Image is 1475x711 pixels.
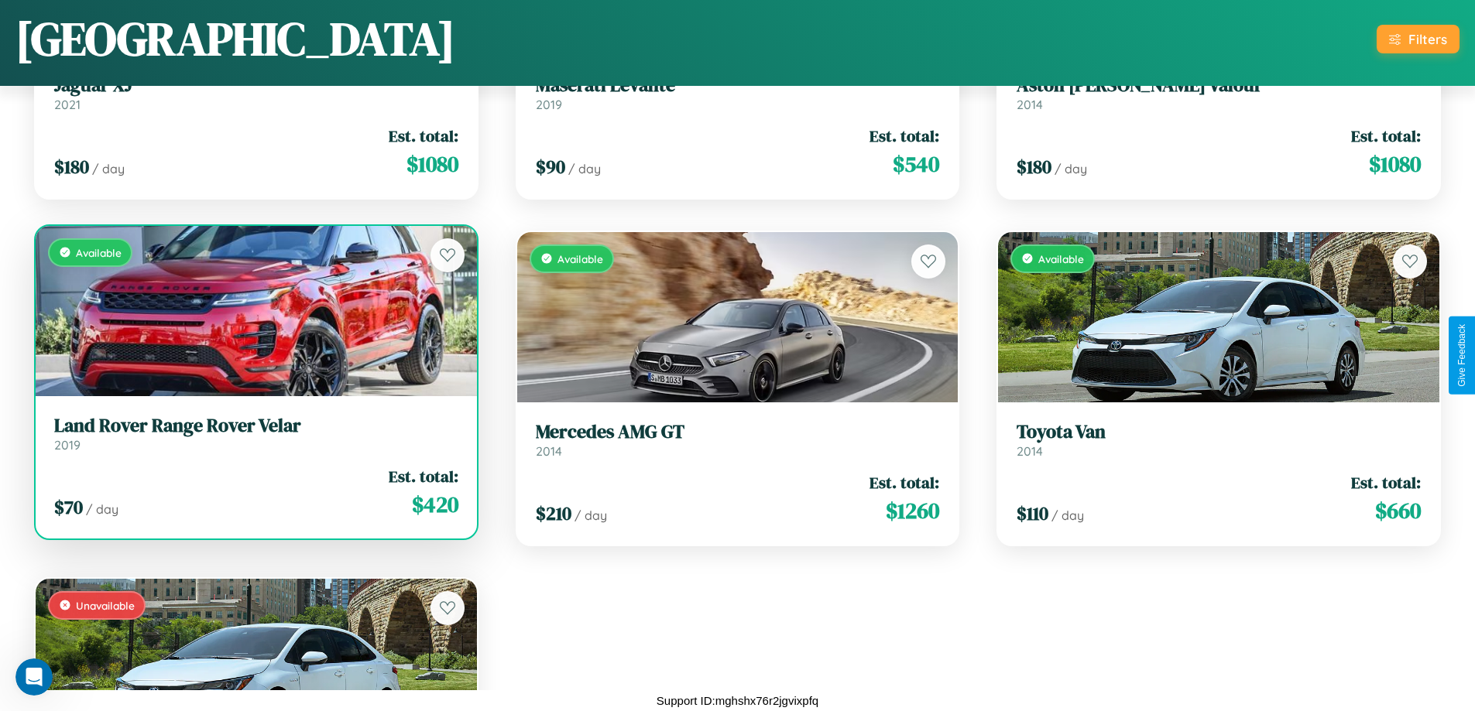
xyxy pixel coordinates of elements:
[54,437,81,453] span: 2019
[76,599,135,612] span: Unavailable
[1017,421,1421,459] a: Toyota Van2014
[1017,74,1421,97] h3: Aston [PERSON_NAME] Valour
[1017,154,1051,179] span: $ 180
[1017,74,1421,112] a: Aston [PERSON_NAME] Valour2014
[1456,324,1467,387] div: Give Feedback
[412,489,458,520] span: $ 420
[657,690,818,711] p: Support ID: mghshx76r2jgvixpfq
[389,125,458,147] span: Est. total:
[870,471,939,494] span: Est. total:
[76,246,122,259] span: Available
[54,74,458,97] h3: Jaguar XJ
[536,421,940,443] h3: Mercedes AMG GT
[54,494,83,520] span: $ 70
[575,508,607,523] span: / day
[54,415,458,437] h3: Land Rover Range Rover Velar
[536,154,565,179] span: $ 90
[1017,501,1048,526] span: $ 110
[1369,149,1421,179] span: $ 1080
[1408,31,1447,47] div: Filters
[389,465,458,487] span: Est. total:
[1377,25,1460,53] button: Filters
[536,421,940,459] a: Mercedes AMG GT2014
[1017,421,1421,443] h3: Toyota Van
[15,7,455,70] h1: [GEOGRAPHIC_DATA]
[557,252,603,265] span: Available
[1017,97,1043,112] span: 2014
[536,97,562,112] span: 2019
[893,149,939,179] span: $ 540
[1055,161,1087,176] span: / day
[1375,495,1421,526] span: $ 660
[886,495,939,526] span: $ 1260
[54,97,81,112] span: 2021
[1351,125,1421,147] span: Est. total:
[870,125,939,147] span: Est. total:
[536,74,940,97] h3: Maserati Levante
[86,501,118,517] span: / day
[54,154,89,179] span: $ 180
[54,415,458,453] a: Land Rover Range Rover Velar2019
[536,501,571,526] span: $ 210
[1038,252,1084,265] span: Available
[406,149,458,179] span: $ 1080
[536,74,940,112] a: Maserati Levante2019
[536,443,562,459] span: 2014
[54,74,458,112] a: Jaguar XJ2021
[1351,471,1421,494] span: Est. total:
[568,161,601,176] span: / day
[1051,508,1084,523] span: / day
[1017,443,1043,459] span: 2014
[92,161,125,176] span: / day
[15,658,53,696] iframe: Intercom live chat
